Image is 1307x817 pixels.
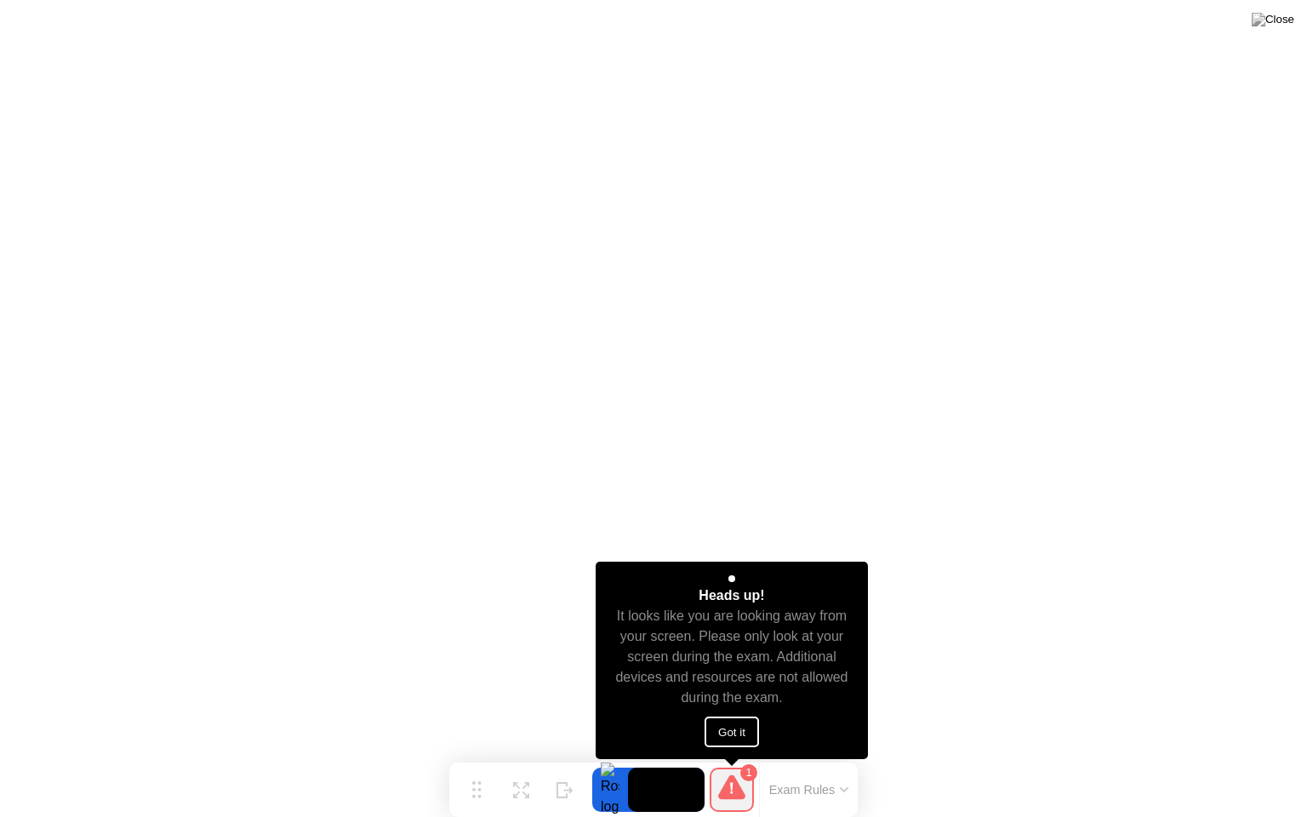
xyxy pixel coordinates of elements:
div: Heads up! [699,586,764,606]
img: Close [1252,13,1294,26]
div: 1 [740,764,757,781]
button: Got it [705,717,759,747]
div: It looks like you are looking away from your screen. Please only look at your screen during the e... [611,606,853,708]
button: Exam Rules [764,782,854,797]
